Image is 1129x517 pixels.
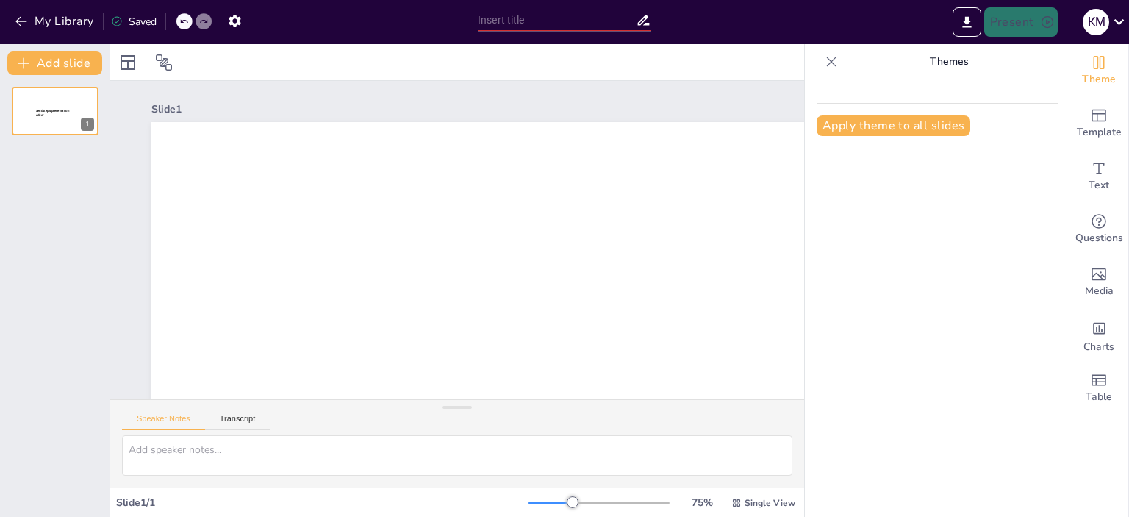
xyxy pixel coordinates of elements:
div: Sendsteps presentation editor1 [12,87,98,135]
div: 75 % [684,496,720,510]
div: Add ready made slides [1069,97,1128,150]
div: 1 [81,118,94,131]
div: Add charts and graphs [1069,309,1128,362]
span: Questions [1075,230,1123,246]
span: Position [155,54,173,71]
div: К М [1083,9,1109,35]
span: Theme [1082,71,1116,88]
div: Slide 1 / 1 [116,496,528,510]
button: Apply theme to all slides [817,115,970,136]
div: Add text boxes [1069,150,1128,203]
span: Template [1077,124,1122,140]
div: Add images, graphics, shapes or video [1069,256,1128,309]
span: Single View [745,497,795,509]
button: Add slide [7,51,102,75]
div: Saved [111,15,157,29]
button: Present [984,7,1058,37]
button: My Library [11,10,100,33]
span: Media [1085,283,1114,299]
div: Add a table [1069,362,1128,415]
button: Transcript [205,414,270,430]
span: Text [1089,177,1109,193]
div: Layout [116,51,140,74]
div: Get real-time input from your audience [1069,203,1128,256]
p: Themes [843,44,1055,79]
button: Speaker Notes [122,414,205,430]
div: Change the overall theme [1069,44,1128,97]
div: Slide 1 [151,102,1049,116]
button: К М [1083,7,1109,37]
span: Sendsteps presentation editor [36,109,69,117]
span: Table [1086,389,1112,405]
span: Sendsteps presentation editor [443,395,849,493]
span: Charts [1083,339,1114,355]
input: Insert title [478,10,636,31]
button: Export to PowerPoint [953,7,981,37]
